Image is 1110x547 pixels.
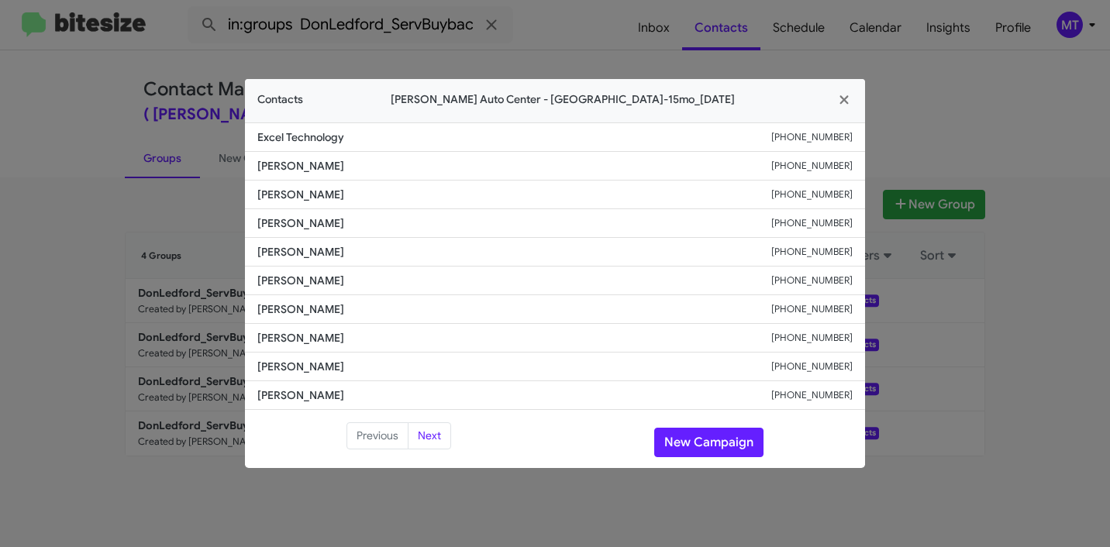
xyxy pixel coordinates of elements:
span: [PERSON_NAME] [257,244,771,260]
small: [PHONE_NUMBER] [771,244,853,260]
small: [PHONE_NUMBER] [771,330,853,346]
span: [PERSON_NAME] [257,273,771,288]
span: [PERSON_NAME] [257,215,771,231]
small: [PHONE_NUMBER] [771,215,853,231]
span: [PERSON_NAME] Auto Center - [GEOGRAPHIC_DATA]-15mo_[DATE] [303,91,823,108]
small: [PHONE_NUMBER] [771,273,853,288]
button: Next [408,422,451,450]
span: Contacts [257,91,303,108]
span: [PERSON_NAME] [257,158,771,174]
span: [PERSON_NAME] [257,359,771,374]
span: [PERSON_NAME] [257,187,771,202]
span: [PERSON_NAME] [257,330,771,346]
button: New Campaign [654,428,764,457]
span: Excel Technology [257,129,771,145]
span: [PERSON_NAME] [257,387,771,403]
small: [PHONE_NUMBER] [771,187,853,202]
span: [PERSON_NAME] [257,301,771,317]
small: [PHONE_NUMBER] [771,129,853,145]
small: [PHONE_NUMBER] [771,387,853,403]
small: [PHONE_NUMBER] [771,158,853,174]
small: [PHONE_NUMBER] [771,359,853,374]
small: [PHONE_NUMBER] [771,301,853,317]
